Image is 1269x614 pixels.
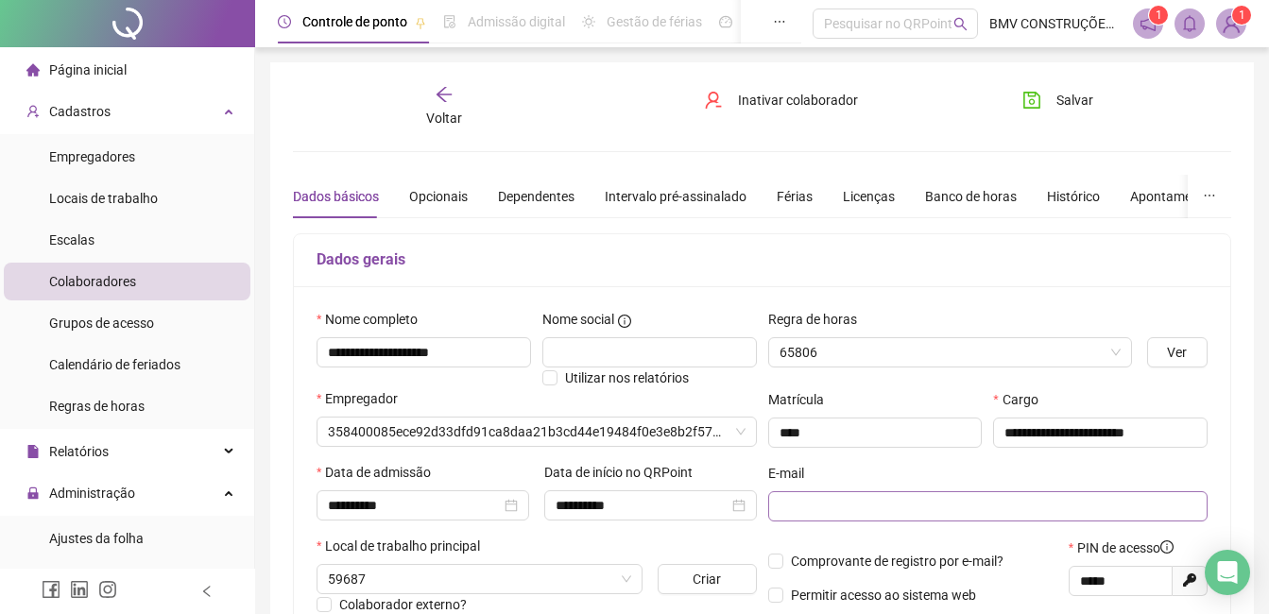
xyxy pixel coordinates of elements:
[1056,90,1093,111] span: Salvar
[49,316,154,331] span: Grupos de acesso
[328,418,746,446] span: 358400085ece92d33dfd91ca8daa21b3cd44e19484f0e3e8b2f57b6bc4442f59
[26,105,40,118] span: user-add
[468,14,565,29] span: Admissão digital
[317,536,492,556] label: Local de trabalho principal
[1188,175,1231,218] button: ellipsis
[618,315,631,328] span: info-circle
[704,91,723,110] span: user-delete
[49,232,94,247] span: Escalas
[542,309,614,330] span: Nome social
[690,85,872,115] button: Inativar colaborador
[200,585,214,598] span: left
[1205,550,1250,595] div: Open Intercom Messenger
[278,15,291,28] span: clock-circle
[49,62,127,77] span: Página inicial
[70,580,89,599] span: linkedin
[773,15,786,28] span: ellipsis
[989,13,1122,34] span: BMV CONSTRUÇÕES E INCORPORAÇÕES
[426,111,462,126] span: Voltar
[98,580,117,599] span: instagram
[605,186,746,207] div: Intervalo pré-assinalado
[1239,9,1245,22] span: 1
[1130,186,1218,207] div: Apontamentos
[768,463,816,484] label: E-mail
[582,15,595,28] span: sun
[328,565,631,593] span: 59687
[415,17,426,28] span: pushpin
[953,17,968,31] span: search
[1217,9,1245,38] img: 66634
[1181,15,1198,32] span: bell
[49,274,136,289] span: Colaboradores
[1022,91,1041,110] span: save
[1140,15,1157,32] span: notification
[42,580,60,599] span: facebook
[443,15,456,28] span: file-done
[780,338,1121,367] span: 65806
[843,186,895,207] div: Licenças
[26,486,40,500] span: lock
[1008,85,1107,115] button: Salvar
[317,388,410,409] label: Empregador
[498,186,574,207] div: Dependentes
[1156,9,1162,22] span: 1
[49,149,135,164] span: Empregadores
[719,15,732,28] span: dashboard
[49,191,158,206] span: Locais de trabalho
[293,186,379,207] div: Dados básicos
[26,445,40,458] span: file
[1160,540,1174,554] span: info-circle
[317,462,443,483] label: Data de admissão
[738,90,858,111] span: Inativar colaborador
[435,85,454,104] span: arrow-left
[607,14,702,29] span: Gestão de férias
[317,309,430,330] label: Nome completo
[302,14,407,29] span: Controle de ponto
[49,444,109,459] span: Relatórios
[768,309,869,330] label: Regra de horas
[791,554,1003,569] span: Comprovante de registro por e-mail?
[49,399,145,414] span: Regras de horas
[565,370,689,385] span: Utilizar nos relatórios
[1047,186,1100,207] div: Histórico
[1149,6,1168,25] sup: 1
[1077,537,1174,558] span: PIN de acesso
[1147,337,1208,367] button: Ver
[409,186,468,207] div: Opcionais
[317,248,1208,271] h5: Dados gerais
[49,486,135,501] span: Administração
[26,63,40,77] span: home
[925,186,1017,207] div: Banco de horas
[1232,6,1251,25] sup: Atualize o seu contato no menu Meus Dados
[768,389,836,410] label: Matrícula
[693,569,721,589] span: Criar
[993,389,1050,410] label: Cargo
[658,564,756,594] button: Criar
[339,597,467,612] span: Colaborador externo?
[1167,342,1187,363] span: Ver
[49,357,180,372] span: Calendário de feriados
[1203,189,1216,202] span: ellipsis
[49,104,111,119] span: Cadastros
[791,588,976,603] span: Permitir acesso ao sistema web
[49,531,144,546] span: Ajustes da folha
[777,186,813,207] div: Férias
[544,462,705,483] label: Data de início no QRPoint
